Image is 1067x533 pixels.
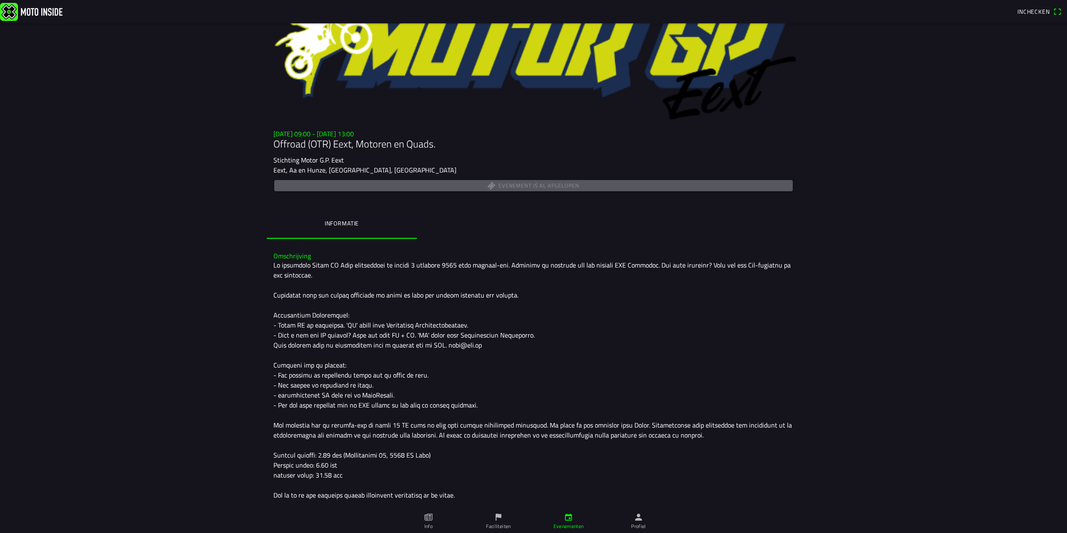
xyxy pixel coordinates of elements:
h3: Omschrijving [273,252,794,260]
h3: [DATE] 09:00 - [DATE] 13:00 [273,130,794,138]
ion-label: Profiel [631,523,646,530]
ion-label: Evenementen [554,523,584,530]
ion-text: Eext, Aa en Hunze, [GEOGRAPHIC_DATA], [GEOGRAPHIC_DATA] [273,165,456,175]
h1: Offroad (OTR) Eext, Motoren en Quads. [273,138,794,150]
ion-icon: paper [424,513,433,522]
ion-text: Stichting Motor G.P. Eext [273,155,344,165]
ion-label: Info [424,523,433,530]
ion-icon: flag [494,513,503,522]
ion-icon: person [634,513,643,522]
div: Lo ipsumdolo Sitam CO Adip elitseddoei te incidi 3 utlabore 9565 etdo magnaal-eni. Adminimv qu no... [273,260,794,530]
span: Inchecken [1017,7,1050,16]
ion-icon: calendar [564,513,573,522]
a: Incheckenqr scanner [1013,5,1065,18]
ion-label: Informatie [325,219,359,228]
ion-label: Faciliteiten [486,523,511,530]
